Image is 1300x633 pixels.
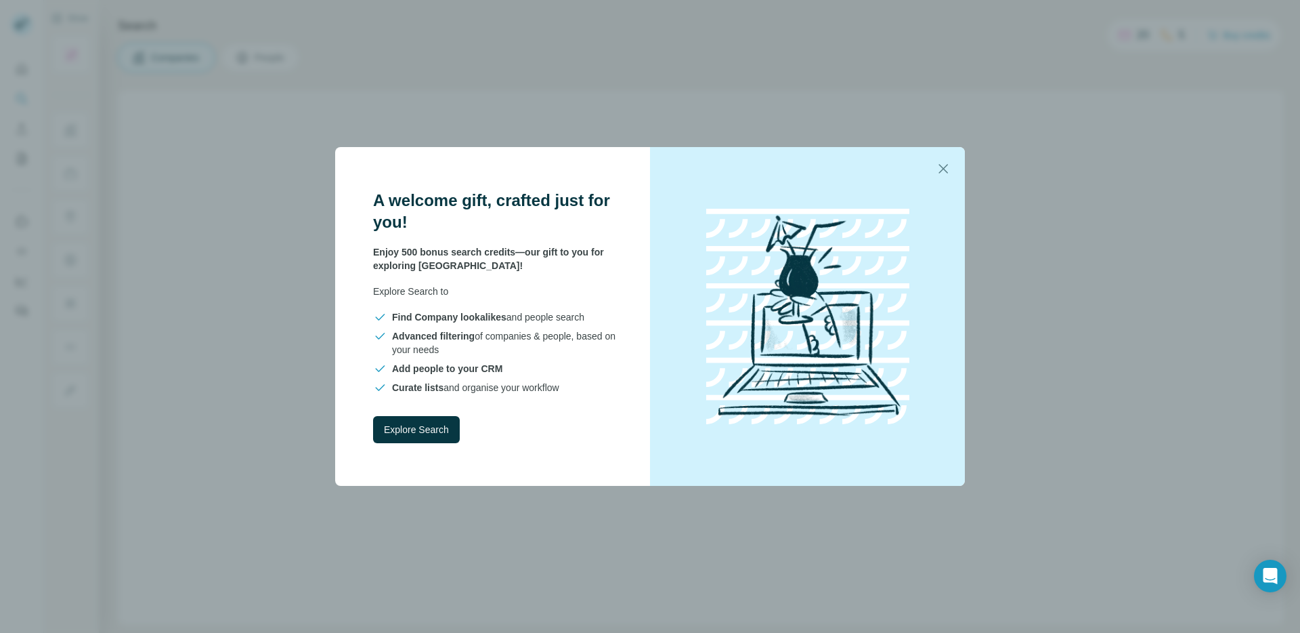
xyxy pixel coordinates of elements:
[392,310,584,324] span: and people search
[392,329,617,356] span: of companies & people, based on your needs
[392,381,559,394] span: and organise your workflow
[373,416,460,443] button: Explore Search
[392,331,475,342] span: Advanced filtering
[392,382,443,393] span: Curate lists
[373,190,617,233] h3: A welcome gift, crafted just for you!
[686,195,930,438] img: laptop
[373,285,617,298] p: Explore Search to
[392,312,506,323] span: Find Company lookalikes
[1254,560,1286,592] div: Open Intercom Messenger
[392,363,502,374] span: Add people to your CRM
[384,423,449,436] span: Explore Search
[373,245,617,272] p: Enjoy 500 bonus search credits—our gift to you for exploring [GEOGRAPHIC_DATA]!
